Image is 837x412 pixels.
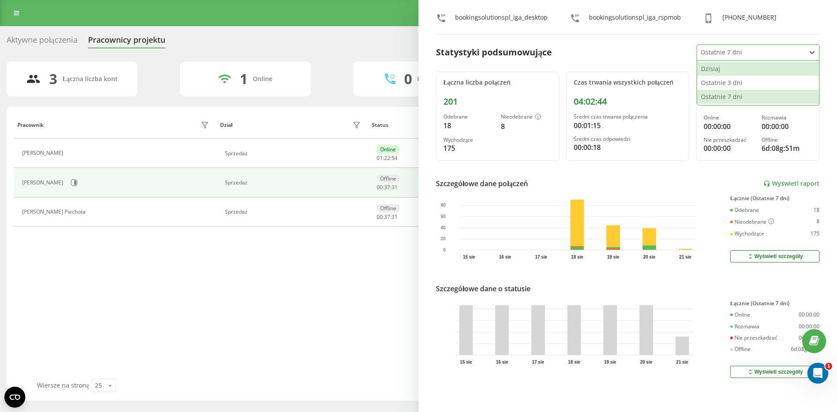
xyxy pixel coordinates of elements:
[799,323,820,330] div: 00:00:00
[384,154,390,162] span: 22
[730,346,751,352] div: Offline
[391,213,398,221] span: 31
[377,204,400,212] div: Offline
[436,46,552,59] div: Statystyki podsumowujące
[762,115,812,121] div: Rozmawia
[441,203,446,208] text: 80
[762,121,812,132] div: 00:00:00
[441,236,446,241] text: 20
[443,96,552,107] div: 201
[441,225,446,230] text: 40
[384,184,390,191] span: 37
[722,13,776,26] div: [PHONE_NUMBER]
[574,96,682,107] div: 04:02:44
[501,121,551,132] div: 8
[455,13,548,26] div: bookingsolutionspl_iga_desktop
[37,381,89,389] span: Wiersze na stronę
[730,300,820,306] div: Łącznie (Ostatnie 7 dni)
[377,145,399,153] div: Online
[697,90,819,104] div: Ostatnie 7 dni
[391,184,398,191] span: 31
[443,114,494,120] div: Odebrane
[496,360,508,364] text: 16 sie
[535,255,547,259] text: 17 sie
[501,114,551,121] div: Nieodebrane
[574,120,682,131] div: 00:01:15
[697,62,819,76] div: Dzisiaj
[377,184,398,191] div: : :
[443,120,494,131] div: 18
[22,180,65,186] div: [PERSON_NAME]
[377,213,383,221] span: 00
[574,79,682,86] div: Czas trwania wszystkich połączeń
[225,209,363,215] div: Sprzedaz
[799,335,820,341] div: 00:00:00
[730,323,759,330] div: Rozmawia
[791,346,820,352] div: 6d:08g:51m
[730,366,820,378] button: Wyświetl szczegóły
[704,143,754,153] div: 00:00:00
[574,136,682,142] div: Średni czas odpowiedzi
[443,248,446,252] text: 0
[4,387,25,408] button: Open CMP widget
[568,360,580,364] text: 18 sie
[574,142,682,153] div: 00:00:18
[220,122,232,128] div: Dział
[799,312,820,318] div: 00:00:00
[763,180,820,187] a: Wyświetl raport
[730,335,777,341] div: Nie przeszkadzać
[762,143,812,153] div: 6d:08g:51m
[17,122,44,128] div: Pracownik
[95,381,102,390] div: 25
[377,214,398,220] div: : :
[574,114,682,120] div: Średni czas trwania połączenia
[730,195,820,201] div: Łącznie (Ostatnie 7 dni)
[704,115,754,121] div: Online
[443,137,494,143] div: Wychodzące
[22,209,88,215] div: [PERSON_NAME] Piechota
[253,75,272,83] div: Online
[225,180,363,186] div: Sprzedaz
[813,207,820,213] div: 18
[679,255,691,259] text: 21 sie
[384,213,390,221] span: 37
[607,255,619,259] text: 19 sie
[640,360,652,364] text: 20 sie
[807,363,828,384] iframe: Intercom live chat
[7,35,78,49] div: Aktywne połączenia
[443,143,494,153] div: 175
[817,218,820,225] div: 8
[460,360,472,364] text: 15 sie
[643,255,655,259] text: 20 sie
[747,368,803,375] div: Wyświetl szczegóły
[825,363,832,370] span: 1
[404,71,412,87] div: 0
[377,155,398,161] div: : :
[571,255,583,259] text: 18 sie
[441,214,446,219] text: 60
[704,121,754,132] div: 00:00:00
[499,255,511,259] text: 16 sie
[762,137,812,143] div: Offline
[730,207,759,213] div: Odebrane
[417,75,452,83] div: Rozmawiają
[730,312,750,318] div: Online
[747,253,803,260] div: Wyświetl szczegóły
[372,122,388,128] div: Status
[730,218,774,225] div: Nieodebrane
[436,178,528,189] div: Szczegółowe dane połączeń
[377,154,383,162] span: 01
[443,79,552,86] div: Łączna liczba połączeń
[62,75,117,83] div: Łączna liczba kont
[676,360,688,364] text: 21 sie
[730,231,764,237] div: Wychodzące
[436,283,531,294] div: Szczegółowe dane o statusie
[697,76,819,90] div: Ostatnie 3 dni
[532,360,544,364] text: 17 sie
[377,184,383,191] span: 00
[704,137,754,143] div: Nie przeszkadzać
[810,231,820,237] div: 175
[240,71,248,87] div: 1
[225,150,363,157] div: Sprzedaz
[377,174,400,183] div: Offline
